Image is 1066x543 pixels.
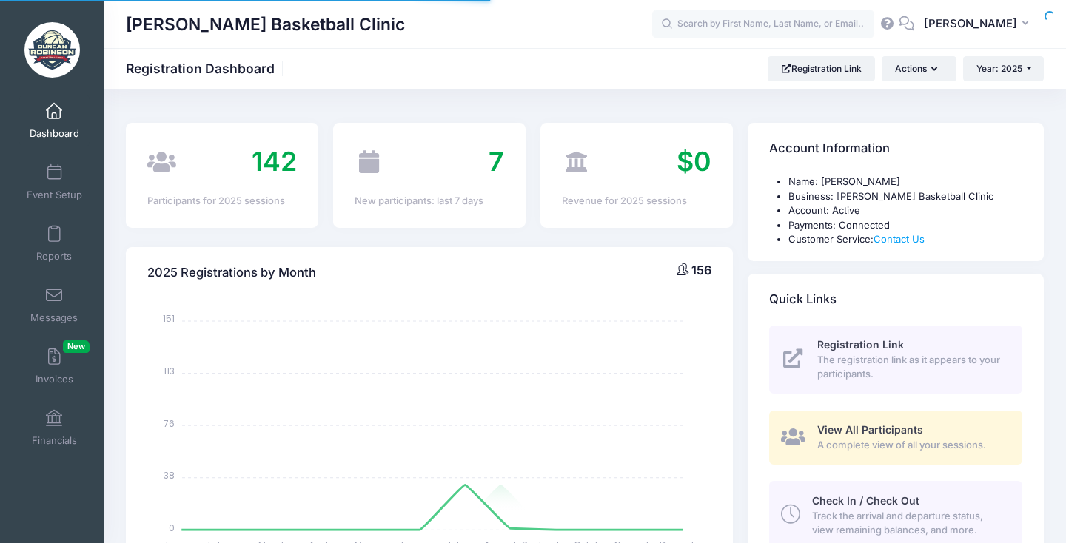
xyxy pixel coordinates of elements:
span: Event Setup [27,189,82,201]
h4: Quick Links [769,278,837,320]
span: Check In / Check Out [812,494,919,507]
li: Payments: Connected [788,218,1022,233]
span: Invoices [36,373,73,385]
a: Contact Us [874,233,925,245]
a: View All Participants A complete view of all your sessions. [769,411,1022,465]
img: Duncan Robinson Basketball Clinic [24,22,80,78]
tspan: 151 [163,312,175,325]
button: [PERSON_NAME] [914,7,1044,41]
span: 7 [489,145,504,178]
a: Financials [19,402,90,453]
span: New [63,340,90,353]
span: View All Participants [817,423,923,436]
li: Business: [PERSON_NAME] Basketball Clinic [788,189,1022,204]
h4: 2025 Registrations by Month [147,252,316,294]
a: Reports [19,217,90,269]
span: Registration Link [817,338,904,351]
h1: [PERSON_NAME] Basketball Clinic [126,7,405,41]
a: Registration Link The registration link as it appears to your participants. [769,326,1022,394]
tspan: 76 [164,416,175,429]
input: Search by First Name, Last Name, or Email... [652,10,874,39]
span: [PERSON_NAME] [924,16,1017,32]
tspan: 0 [169,521,175,533]
li: Customer Service: [788,232,1022,247]
a: InvoicesNew [19,340,90,392]
span: $0 [677,145,711,178]
span: A complete view of all your sessions. [817,438,1005,453]
button: Actions [882,56,956,81]
h4: Account Information [769,128,890,170]
tspan: 38 [164,469,175,482]
div: Revenue for 2025 sessions [562,194,711,209]
a: Dashboard [19,95,90,146]
span: Financials [32,434,77,447]
button: Year: 2025 [963,56,1044,81]
a: Event Setup [19,156,90,208]
span: The registration link as it appears to your participants. [817,353,1005,382]
span: 142 [252,145,297,178]
span: Reports [36,250,72,263]
a: Messages [19,279,90,331]
span: Track the arrival and departure status, view remaining balances, and more. [812,509,1005,538]
h1: Registration Dashboard [126,61,287,76]
tspan: 113 [164,365,175,377]
span: Dashboard [30,127,79,140]
div: New participants: last 7 days [355,194,504,209]
span: Year: 2025 [976,63,1022,74]
a: Registration Link [768,56,875,81]
li: Account: Active [788,203,1022,218]
span: 156 [691,263,711,277]
span: Messages [30,311,78,324]
div: Participants for 2025 sessions [147,194,297,209]
li: Name: [PERSON_NAME] [788,175,1022,189]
